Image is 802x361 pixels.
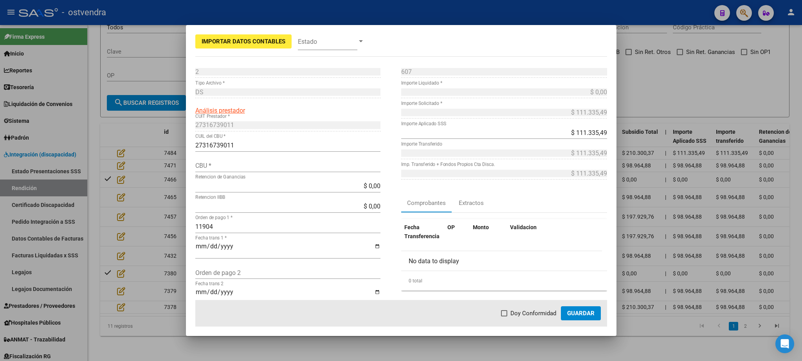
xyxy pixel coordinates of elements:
[401,271,607,291] div: 0 total
[470,219,507,245] datatable-header-cell: Monto
[775,334,794,353] div: Open Intercom Messenger
[404,224,440,239] span: Fecha Transferencia
[561,306,601,320] button: Guardar
[401,219,444,245] datatable-header-cell: Fecha Transferencia
[510,224,537,230] span: Validacion
[407,199,446,208] div: Comprobantes
[507,219,602,245] datatable-header-cell: Validacion
[195,107,245,114] span: Análisis prestador
[401,251,602,271] div: No data to display
[567,310,595,317] span: Guardar
[459,199,484,208] div: Extractos
[444,219,470,245] datatable-header-cell: OP
[195,34,292,48] button: Importar Datos Contables
[510,309,556,318] span: Doy Conformidad
[473,224,489,230] span: Monto
[447,224,455,230] span: OP
[202,38,285,45] span: Importar Datos Contables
